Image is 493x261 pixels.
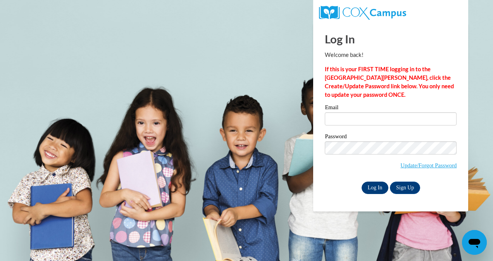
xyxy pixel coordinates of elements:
[400,162,457,168] a: Update/Forgot Password
[325,66,454,98] strong: If this is your FIRST TIME logging in to the [GEOGRAPHIC_DATA][PERSON_NAME], click the Create/Upd...
[390,182,420,194] a: Sign Up
[362,182,389,194] input: Log In
[319,6,406,20] img: COX Campus
[325,105,457,112] label: Email
[325,51,457,59] p: Welcome back!
[325,134,457,141] label: Password
[325,31,457,47] h1: Log In
[462,230,487,255] iframe: Button to launch messaging window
